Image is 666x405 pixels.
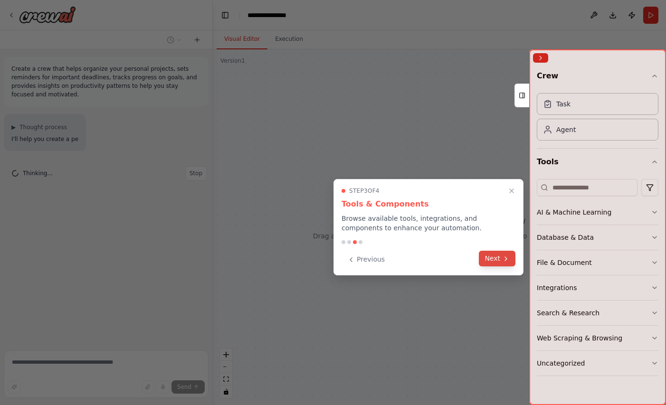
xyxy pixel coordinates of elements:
h3: Tools & Components [342,198,515,210]
button: Next [479,251,515,266]
button: Previous [342,252,390,267]
button: Hide left sidebar [219,9,232,22]
span: Step 3 of 4 [349,187,380,195]
button: Close walkthrough [506,185,517,197]
p: Browse available tools, integrations, and components to enhance your automation. [342,214,515,233]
